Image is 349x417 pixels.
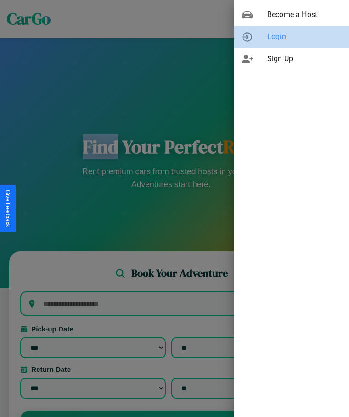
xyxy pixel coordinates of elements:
div: Login [234,26,349,48]
span: Become a Host [267,9,342,20]
span: Login [267,31,342,42]
div: Become a Host [234,4,349,26]
div: Sign Up [234,48,349,70]
span: Sign Up [267,53,342,64]
div: Give Feedback [5,190,11,227]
